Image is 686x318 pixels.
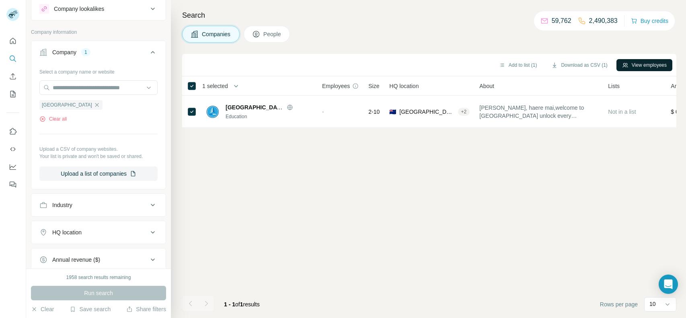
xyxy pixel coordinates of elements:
span: Rows per page [600,300,638,308]
button: Enrich CSV [6,69,19,84]
span: People [263,30,282,38]
button: Upload a list of companies [39,166,158,181]
span: Companies [202,30,231,38]
div: Industry [52,201,72,209]
span: Lists [608,82,620,90]
img: Logo of Hanmer Springs School [206,105,219,118]
div: + 2 [458,108,470,115]
button: Annual revenue ($) [31,250,166,269]
button: Quick start [6,34,19,48]
p: Your list is private and won't be saved or shared. [39,153,158,160]
div: Education [226,113,312,120]
p: Upload a CSV of company websites. [39,146,158,153]
div: HQ location [52,228,82,236]
button: Search [6,51,19,66]
span: HQ location [389,82,419,90]
div: 1958 search results remaining [66,274,131,281]
p: 10 [649,300,656,308]
span: results [224,301,260,308]
p: 59,762 [552,16,571,26]
div: Company lookalikes [54,5,104,13]
button: Use Surfe on LinkedIn [6,124,19,139]
h4: Search [182,10,676,21]
button: Clear all [39,115,67,123]
span: Size [368,82,379,90]
button: Company1 [31,43,166,65]
span: [GEOGRAPHIC_DATA] [226,104,286,111]
span: 1 [240,301,243,308]
span: [GEOGRAPHIC_DATA] [399,108,454,116]
button: Dashboard [6,160,19,174]
div: Open Intercom Messenger [659,275,678,294]
button: Clear [31,305,54,313]
span: About [479,82,494,90]
span: - [322,109,324,115]
p: Company information [31,29,166,36]
span: of [235,301,240,308]
button: Download as CSV (1) [546,59,613,71]
span: [PERSON_NAME], haere mai,welcome to [GEOGRAPHIC_DATA] unlock every individual’s potential. [GEOGR... [479,104,598,120]
span: Employees [322,82,350,90]
button: Share filters [126,305,166,313]
button: Industry [31,195,166,215]
button: Save search [70,305,111,313]
button: View employees [616,59,672,71]
span: 2-10 [368,108,380,116]
button: Buy credits [631,15,668,27]
button: Use Surfe API [6,142,19,156]
span: [GEOGRAPHIC_DATA] [42,101,92,109]
div: 1 [81,49,90,56]
span: 1 selected [202,82,228,90]
p: 2,490,383 [589,16,618,26]
button: Add to list (1) [493,59,543,71]
span: Not in a list [608,109,636,115]
span: 🇳🇿 [389,108,396,116]
div: Select a company name or website [39,65,158,76]
button: Feedback [6,177,19,192]
div: Annual revenue ($) [52,256,100,264]
div: Company [52,48,76,56]
span: 1 - 1 [224,301,235,308]
button: My lists [6,87,19,101]
button: HQ location [31,223,166,242]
